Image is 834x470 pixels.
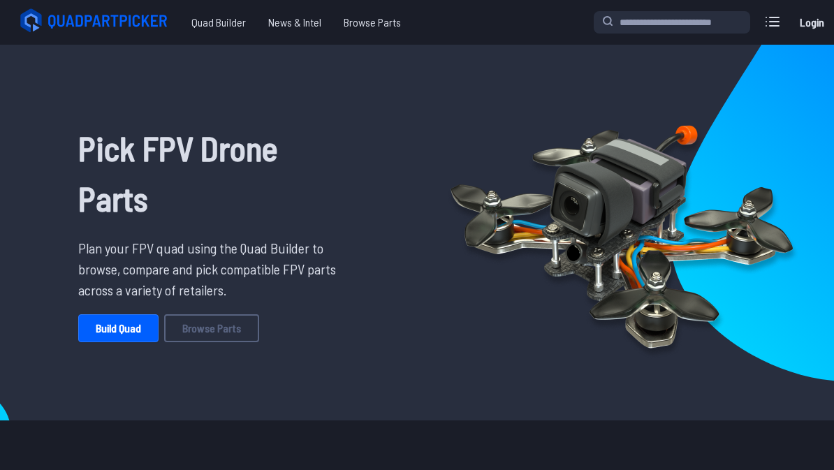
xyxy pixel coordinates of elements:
a: Browse Parts [164,314,259,342]
a: Build Quad [78,314,159,342]
img: Quadcopter [420,93,823,372]
a: News & Intel [257,8,332,36]
a: Browse Parts [332,8,412,36]
a: Quad Builder [180,8,257,36]
p: Plan your FPV quad using the Quad Builder to browse, compare and pick compatible FPV parts across... [78,237,342,300]
a: Login [795,8,828,36]
h1: Pick FPV Drone Parts [78,123,342,223]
